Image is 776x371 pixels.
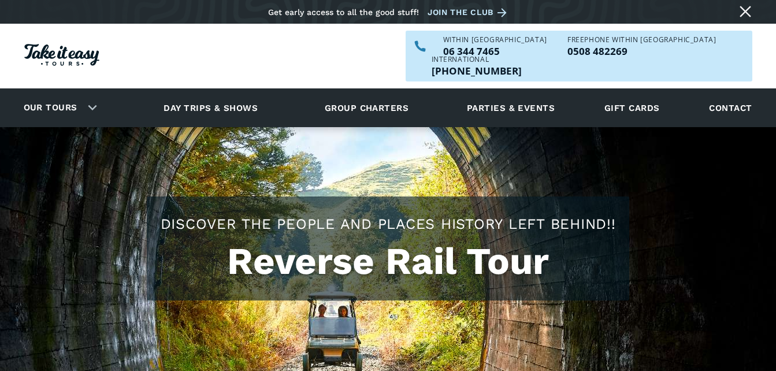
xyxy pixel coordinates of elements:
p: 0508 482269 [567,46,716,56]
a: Call us outside of NZ on +6463447465 [432,66,522,76]
a: Close message [736,2,755,21]
div: International [432,56,522,63]
a: Call us within NZ on 063447465 [443,46,547,56]
div: Get early access to all the good stuff! [268,8,419,17]
a: Our tours [15,94,86,121]
img: Take it easy Tours logo [24,44,99,66]
a: Day trips & shows [149,92,272,124]
div: Freephone WITHIN [GEOGRAPHIC_DATA] [567,36,716,43]
p: 06 344 7465 [443,46,547,56]
a: Contact [703,92,758,124]
a: Group charters [310,92,423,124]
p: [PHONE_NUMBER] [432,66,522,76]
div: WITHIN [GEOGRAPHIC_DATA] [443,36,547,43]
a: Join the club [428,5,511,20]
h1: Reverse Rail Tour [158,240,618,283]
a: Call us freephone within NZ on 0508482269 [567,46,716,56]
a: Homepage [24,38,99,75]
a: Gift cards [599,92,666,124]
h2: Discover the people and places history left behind!! [158,214,618,234]
div: Our tours [10,92,106,124]
a: Parties & events [461,92,560,124]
